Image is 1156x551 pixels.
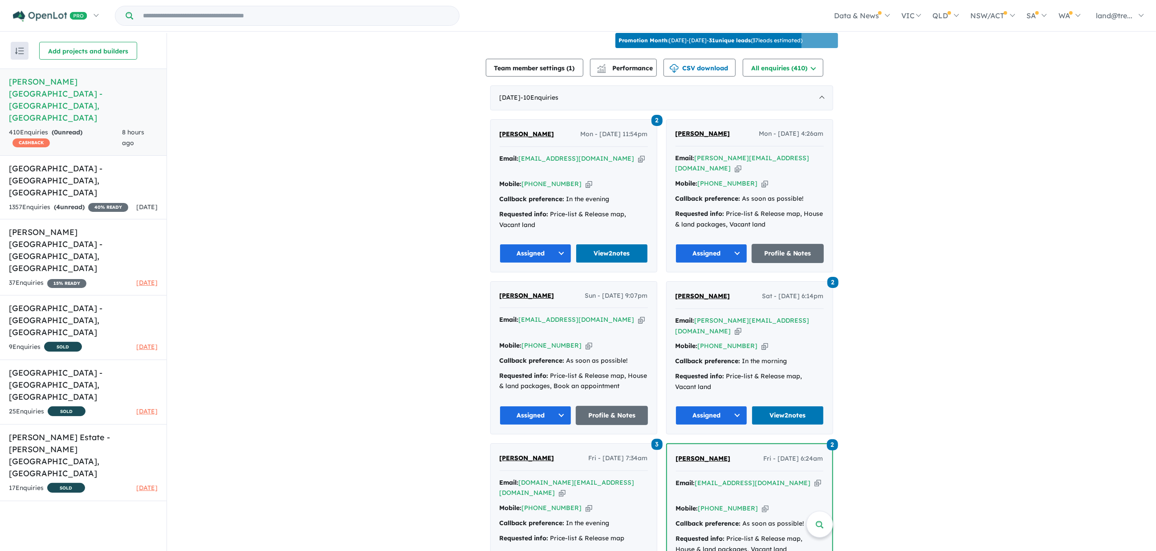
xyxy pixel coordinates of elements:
span: Mon - [DATE] 11:54pm [581,129,648,140]
div: As soon as possible! [676,194,824,204]
div: 37 Enquir ies [9,278,86,288]
span: 15 % READY [47,279,86,288]
img: download icon [670,64,679,73]
div: In the morning [676,356,824,367]
button: Copy [814,478,821,488]
a: [PERSON_NAME] [500,129,554,140]
button: Copy [586,503,592,513]
div: In the evening [500,518,648,529]
button: All enquiries (410) [743,59,823,77]
span: SOLD [48,406,85,416]
img: line-chart.svg [597,64,605,69]
a: Profile & Notes [752,244,824,263]
button: Assigned [500,244,572,263]
span: 2 [651,115,663,126]
button: Assigned [500,406,572,425]
button: Copy [586,341,592,350]
button: Copy [761,341,768,351]
div: Price-list & Release map [500,533,648,544]
button: Copy [559,488,566,498]
span: 2 [827,439,838,450]
strong: Callback preference: [500,519,565,527]
div: 17 Enquir ies [9,483,85,494]
div: In the evening [500,194,648,205]
strong: Requested info: [676,210,725,218]
button: Team member settings (1) [486,59,583,77]
button: Add projects and builders [39,42,137,60]
a: [PHONE_NUMBER] [698,504,758,512]
span: [DATE] [136,407,158,415]
a: [PHONE_NUMBER] [522,180,582,188]
a: View2notes [752,406,824,425]
span: Performance [598,64,653,72]
button: CSV download [663,59,736,77]
a: [EMAIL_ADDRESS][DOMAIN_NAME] [519,154,635,162]
strong: Mobile: [676,342,698,350]
span: [PERSON_NAME] [500,292,554,300]
h5: [PERSON_NAME][GEOGRAPHIC_DATA] - [GEOGRAPHIC_DATA] , [GEOGRAPHIC_DATA] [9,76,158,124]
strong: Email: [676,154,695,162]
button: Performance [590,59,657,77]
strong: Callback preference: [500,195,565,203]
strong: ( unread) [54,203,85,211]
span: 4 [56,203,60,211]
button: Copy [762,504,769,513]
a: 2 [827,276,839,288]
span: [DATE] [136,279,158,287]
strong: Callback preference: [500,357,565,365]
span: [DATE] [136,484,158,492]
span: - 10 Enquir ies [521,93,559,101]
button: Copy [638,154,645,163]
a: [PERSON_NAME][EMAIL_ADDRESS][DOMAIN_NAME] [676,316,810,335]
a: Profile & Notes [576,406,648,425]
div: Price-list & Release map, House & land packages, Book an appointment [500,371,648,392]
span: SOLD [47,483,85,493]
strong: Mobile: [500,341,522,349]
a: [PHONE_NUMBER] [698,342,758,350]
a: [PERSON_NAME] [500,453,554,464]
strong: Email: [500,478,519,486]
span: land@tre... [1096,11,1132,20]
strong: Requested info: [500,210,549,218]
div: Price-list & Release map, House & land packages, Vacant land [676,209,824,230]
strong: Callback preference: [676,519,741,527]
span: [PERSON_NAME] [500,130,554,138]
h5: [PERSON_NAME] [GEOGRAPHIC_DATA] - [GEOGRAPHIC_DATA] , [GEOGRAPHIC_DATA] [9,226,158,274]
b: 31 unique leads [709,37,751,44]
span: Sun - [DATE] 9:07pm [585,291,648,301]
span: Mon - [DATE] 4:26am [759,129,824,139]
span: 8 hours ago [122,128,144,147]
div: 1357 Enquir ies [9,202,128,213]
span: CASHBACK [12,138,50,147]
a: [PHONE_NUMBER] [522,504,582,512]
strong: Email: [676,479,695,487]
strong: Requested info: [676,372,725,380]
span: Sat - [DATE] 6:14pm [762,291,824,302]
p: [DATE] - [DATE] - ( 37 leads estimated) [619,36,803,45]
strong: Email: [676,316,695,324]
button: Copy [586,179,592,189]
div: 9 Enquir ies [9,342,82,353]
a: [PHONE_NUMBER] [522,341,582,349]
b: Promotion Month: [619,37,669,44]
strong: Requested info: [676,535,725,543]
h5: [GEOGRAPHIC_DATA] - [GEOGRAPHIC_DATA] , [GEOGRAPHIC_DATA] [9,162,158,199]
div: As soon as possible! [676,519,823,529]
strong: Email: [500,154,519,162]
span: [PERSON_NAME] [500,454,554,462]
button: Assigned [676,244,748,263]
button: Copy [735,164,741,173]
button: Copy [735,327,741,336]
strong: Mobile: [500,180,522,188]
span: 40 % READY [88,203,128,212]
a: View2notes [576,244,648,263]
a: [PERSON_NAME] [500,291,554,301]
strong: Email: [500,316,519,324]
div: Price-list & Release map, Vacant land [676,371,824,393]
div: 25 Enquir ies [9,406,85,417]
strong: ( unread) [52,128,82,136]
strong: Requested info: [500,534,549,542]
button: Assigned [676,406,748,425]
span: [PERSON_NAME] [676,130,730,138]
a: [PERSON_NAME] [676,129,730,139]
